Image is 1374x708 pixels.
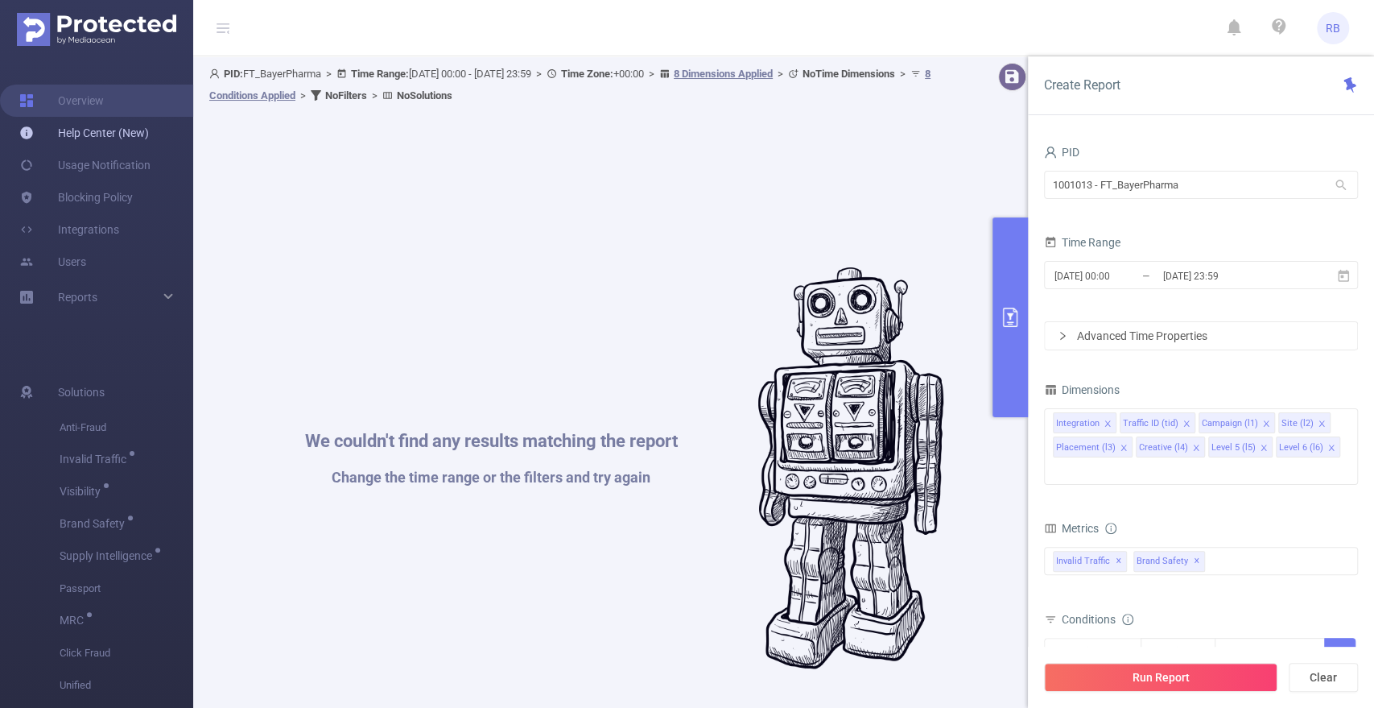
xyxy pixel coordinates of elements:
li: Creative (l4) [1136,437,1205,458]
span: Brand Safety [60,518,130,529]
i: icon: close [1182,420,1190,429]
a: Users [19,246,86,278]
i: icon: close [1192,444,1200,453]
span: FT_BayerPharma [DATE] 00:00 - [DATE] 23:59 +00:00 [209,68,930,101]
div: Integration [1053,639,1112,665]
span: Reports [58,291,97,304]
span: Supply Intelligence [60,550,158,561]
button: Run Report [1044,663,1277,692]
img: # [758,267,944,670]
span: Brand Safety [1133,551,1205,572]
b: Time Range: [351,68,409,80]
li: Site (l2) [1278,412,1331,433]
i: icon: user [209,68,224,79]
img: Protected Media [17,13,176,46]
span: > [367,89,382,101]
div: Level 5 (l5) [1211,437,1256,458]
span: ✕ [1116,552,1122,571]
li: Level 6 (l6) [1276,437,1340,458]
div: Integration [1056,413,1100,434]
span: Invalid Traffic [1053,551,1127,572]
a: Help Center (New) [19,117,149,149]
span: Create Report [1044,77,1120,93]
i: icon: close [1318,420,1326,429]
span: Anti-Fraud [60,412,193,444]
li: Placement (l3) [1053,437,1133,458]
span: RB [1326,12,1340,44]
b: No Filters [325,89,367,101]
div: Campaign (l1) [1202,413,1258,434]
input: Start date [1053,265,1183,287]
div: Traffic ID (tid) [1123,413,1178,434]
div: Placement (l3) [1056,437,1116,458]
span: Unified [60,669,193,702]
h1: Change the time range or the filters and try again [305,470,678,485]
i: icon: close [1104,420,1112,429]
i: icon: close [1327,444,1335,453]
i: icon: close [1120,444,1128,453]
a: Blocking Policy [19,181,133,213]
span: > [773,68,788,80]
span: PID [1044,146,1079,159]
b: No Solutions [397,89,452,101]
span: > [531,68,547,80]
b: No Time Dimensions [803,68,895,80]
li: Traffic ID (tid) [1120,412,1195,433]
i: icon: right [1058,331,1067,341]
a: Integrations [19,213,119,246]
b: PID: [224,68,243,80]
li: Campaign (l1) [1199,412,1275,433]
span: Metrics [1044,522,1099,535]
h1: We couldn't find any results matching the report [305,433,678,450]
div: Site (l2) [1281,413,1314,434]
li: Integration [1053,412,1116,433]
i: icon: info-circle [1122,614,1133,625]
span: Visibility [60,486,106,497]
span: MRC [60,615,89,626]
span: Solutions [58,376,105,408]
a: Reports [58,281,97,313]
a: Usage Notification [19,149,151,181]
input: End date [1162,265,1292,287]
div: Creative (l4) [1139,437,1188,458]
b: Time Zone: [561,68,613,80]
span: > [295,89,311,101]
a: Overview [19,85,104,117]
div: Level 6 (l6) [1279,437,1323,458]
span: Click Fraud [60,637,193,669]
span: > [321,68,336,80]
div: icon: rightAdvanced Time Properties [1045,322,1357,350]
i: icon: info-circle [1105,523,1116,534]
li: Level 5 (l5) [1208,437,1273,458]
span: Invalid Traffic [60,453,132,465]
button: Add [1324,638,1355,666]
span: > [644,68,659,80]
button: Clear [1289,663,1358,692]
div: Contains [1149,639,1200,665]
i: icon: close [1260,444,1268,453]
span: Time Range [1044,236,1120,249]
u: 8 Dimensions Applied [674,68,773,80]
i: icon: user [1044,146,1057,159]
span: ✕ [1194,552,1200,571]
span: Passport [60,573,193,605]
span: Dimensions [1044,383,1120,396]
i: icon: close [1262,420,1270,429]
span: Conditions [1062,613,1133,626]
span: > [895,68,910,80]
